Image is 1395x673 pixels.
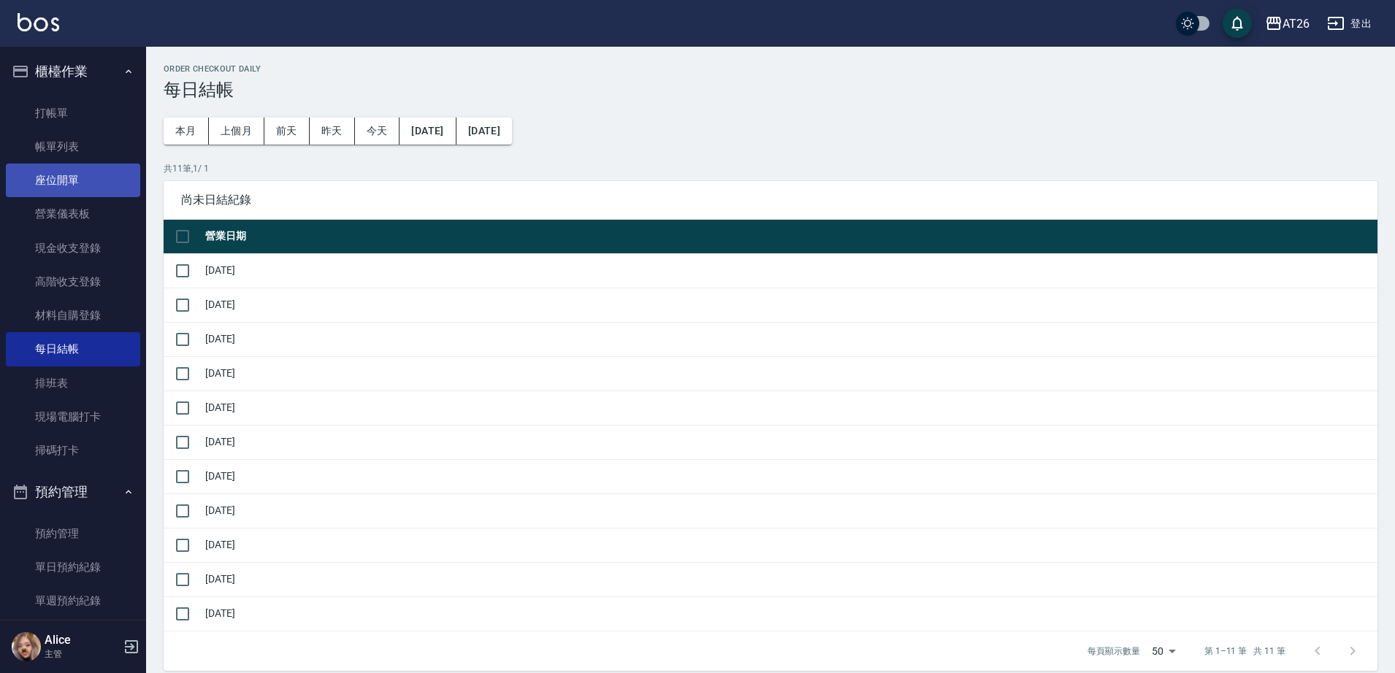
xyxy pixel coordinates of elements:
h3: 每日結帳 [164,80,1377,100]
td: [DATE] [202,391,1377,425]
button: 櫃檯作業 [6,53,140,91]
button: save [1223,9,1252,38]
p: 共 11 筆, 1 / 1 [164,162,1377,175]
button: 上個月 [209,118,264,145]
td: [DATE] [202,562,1377,596]
h5: Alice [45,633,119,647]
p: 每頁顯示數量 [1088,645,1140,658]
a: 帳單列表 [6,130,140,164]
a: 每日結帳 [6,332,140,366]
a: 打帳單 [6,96,140,130]
p: 第 1–11 筆 共 11 筆 [1204,645,1285,658]
td: [DATE] [202,596,1377,631]
span: 尚未日結紀錄 [181,193,1360,207]
button: AT26 [1259,9,1315,39]
button: 昨天 [310,118,355,145]
a: 高階收支登錄 [6,265,140,299]
img: Person [12,632,41,661]
td: [DATE] [202,356,1377,391]
button: [DATE] [400,118,456,145]
a: 排班表 [6,366,140,400]
div: 50 [1146,631,1181,671]
td: [DATE] [202,493,1377,528]
p: 主管 [45,647,119,661]
h2: Order checkout daily [164,64,1377,74]
td: [DATE] [202,425,1377,459]
button: 今天 [355,118,400,145]
a: 掃碼打卡 [6,434,140,467]
button: 登出 [1321,10,1377,37]
a: 現場電腦打卡 [6,400,140,434]
a: 座位開單 [6,164,140,197]
a: 現金收支登錄 [6,231,140,265]
button: 預約管理 [6,473,140,511]
a: 單日預約紀錄 [6,550,140,584]
td: [DATE] [202,459,1377,493]
a: 營業儀表板 [6,197,140,231]
td: [DATE] [202,253,1377,288]
button: [DATE] [456,118,512,145]
div: AT26 [1283,15,1310,33]
img: Logo [18,13,59,31]
a: 預約管理 [6,517,140,550]
th: 營業日期 [202,220,1377,254]
td: [DATE] [202,528,1377,562]
td: [DATE] [202,322,1377,356]
a: 材料自購登錄 [6,299,140,332]
button: 本月 [164,118,209,145]
a: 單週預約紀錄 [6,584,140,618]
button: 前天 [264,118,310,145]
td: [DATE] [202,288,1377,322]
